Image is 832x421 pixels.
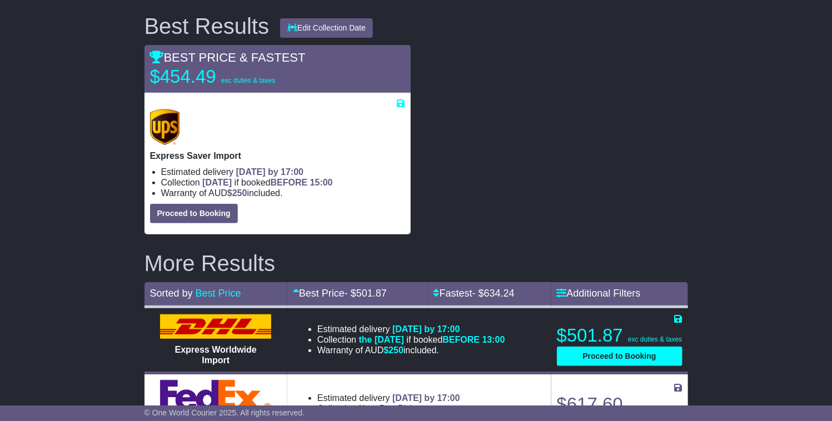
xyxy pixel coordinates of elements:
span: 13:00 [482,335,505,344]
li: Estimated delivery [317,324,505,334]
span: Sorted by [150,288,193,299]
span: [DATE] [202,178,232,187]
span: BEST PRICE & FASTEST [150,51,306,64]
span: BEFORE [443,335,480,344]
span: - $ [345,288,387,299]
span: $ [227,188,247,198]
img: UPS (new): Express Saver Import [150,109,180,145]
span: exc duties & taxes [628,335,682,343]
span: 15:00 [310,178,333,187]
span: [DATE] by 17:00 [392,324,460,334]
p: $454.49 [150,66,289,88]
img: FedEx Express: International Economy Import [160,380,271,411]
li: Warranty of AUD included. [317,345,505,355]
span: $ [383,345,403,355]
a: Additional Filters [557,288,641,299]
li: Collection [317,334,505,345]
a: Fastest- $634.24 [434,288,515,299]
li: Collection [317,403,460,414]
span: if booked [202,178,332,187]
span: 501.87 [356,288,387,299]
span: exc duties & taxes [628,404,682,412]
p: $501.87 [557,324,682,347]
button: Proceed to Booking [150,204,238,223]
span: 250 [388,345,403,355]
span: BEFORE [271,178,308,187]
span: the [DATE] [359,335,404,344]
div: Best Results [139,14,275,38]
span: exc duties & taxes [221,77,275,84]
span: [DATE] by 17:00 [392,393,460,403]
span: Next Day Pickup [359,404,425,413]
li: Collection [161,177,405,188]
button: Proceed to Booking [557,347,682,366]
span: - $ [472,288,515,299]
span: © One World Courier 2025. All rights reserved. [145,408,305,417]
span: Express Worldwide Import [175,345,257,365]
p: $617.60 [557,393,682,415]
button: Edit Collection Date [280,18,373,38]
span: 250 [232,188,247,198]
li: Estimated delivery [317,393,460,403]
span: 634.24 [484,288,515,299]
li: Warranty of AUD included. [161,188,405,198]
p: Express Saver Import [150,151,405,161]
a: Best Price- $501.87 [293,288,387,299]
span: [DATE] by 17:00 [236,167,304,177]
li: Estimated delivery [161,167,405,177]
span: if booked [359,335,505,344]
img: DHL: Express Worldwide Import [160,314,271,339]
a: Best Price [196,288,241,299]
h2: More Results [145,251,688,275]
